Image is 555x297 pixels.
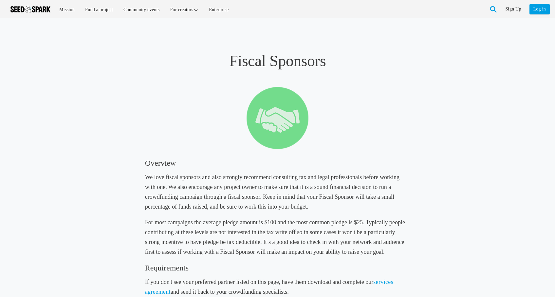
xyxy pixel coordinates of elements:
h5: We love fiscal sponsors and also strongly recommend consulting tax and legal professionals before... [145,172,410,212]
a: Enterprise [204,3,233,17]
h5: For most campaigns the average pledge amount is $100 and the most common pledge is $25. Typically... [145,217,410,257]
a: Community events [119,3,164,17]
img: fiscal sponsor [247,86,308,149]
img: Seed amp; Spark [10,6,50,12]
h3: Overview [145,158,410,168]
a: Sign Up [506,4,521,14]
h5: If you don't see your preferred partner listed on this page, have them download and complete our ... [145,277,410,297]
h1: Fiscal Sponsors [145,51,410,71]
a: Fund a project [81,3,118,17]
a: For creators [166,3,203,17]
a: Mission [55,3,79,17]
a: Log in [529,4,550,14]
h3: Requirements [145,263,410,273]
